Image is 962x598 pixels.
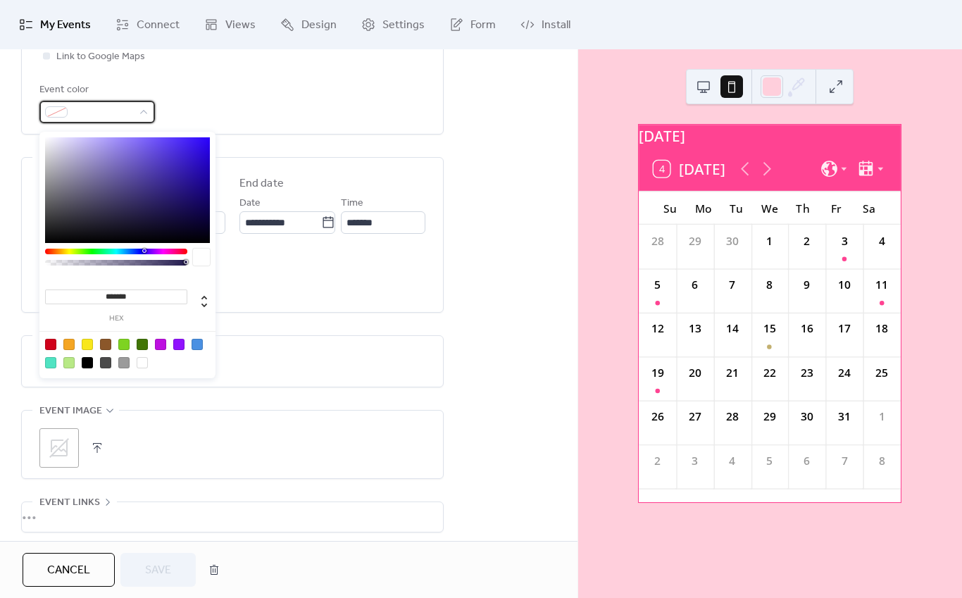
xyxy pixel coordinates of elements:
div: Su [654,192,687,225]
div: 26 [649,409,666,425]
div: 16 [799,321,816,337]
div: 24 [837,365,853,381]
div: 30 [799,409,816,425]
div: [DATE] [639,125,901,147]
a: Install [510,6,581,44]
span: Event links [39,494,100,511]
div: 8 [874,453,890,469]
div: 3 [837,233,853,249]
div: 5 [649,277,666,293]
div: 25 [874,365,890,381]
button: 4[DATE] [647,156,732,182]
div: 1 [762,233,778,249]
div: #F8E71C [82,339,93,350]
span: Date [239,195,261,212]
div: 21 [724,365,740,381]
a: Design [270,6,347,44]
div: 2 [799,233,816,249]
label: hex [45,315,187,323]
div: 12 [649,321,666,337]
div: 31 [837,409,853,425]
div: #4A4A4A [100,357,111,368]
div: 28 [649,233,666,249]
div: 19 [649,365,666,381]
div: 4 [874,233,890,249]
div: 18 [874,321,890,337]
span: Connect [137,17,180,34]
div: 15 [762,321,778,337]
div: 29 [687,233,703,249]
div: 20 [687,365,703,381]
div: ; [39,428,79,468]
div: 23 [799,365,816,381]
span: Design [301,17,337,34]
div: 13 [687,321,703,337]
div: #B8E986 [63,357,75,368]
div: 27 [687,409,703,425]
div: 2 [649,453,666,469]
div: 6 [687,277,703,293]
div: Th [787,192,820,225]
span: Settings [382,17,425,34]
div: #9013FE [173,339,185,350]
div: 3 [687,453,703,469]
a: Connect [105,6,190,44]
div: 1 [874,409,890,425]
div: Fr [820,192,853,225]
div: Sa [853,192,886,225]
div: 28 [724,409,740,425]
div: 5 [762,453,778,469]
div: 4 [724,453,740,469]
div: Event color [39,82,152,99]
span: Link to Google Maps [56,49,145,66]
div: 7 [724,277,740,293]
div: Mo [687,192,720,225]
button: Cancel [23,553,115,587]
div: Tu [720,192,754,225]
div: 11 [874,277,890,293]
span: Event image [39,403,102,420]
div: 17 [837,321,853,337]
div: #D0021B [45,339,56,350]
span: Views [225,17,256,34]
div: We [754,192,787,225]
div: 29 [762,409,778,425]
div: 8 [762,277,778,293]
div: #417505 [137,339,148,350]
span: Cancel [47,562,90,579]
div: End date [239,175,284,192]
div: 22 [762,365,778,381]
div: 30 [724,233,740,249]
div: #F5A623 [63,339,75,350]
div: #8B572A [100,339,111,350]
span: Time [341,195,363,212]
a: Views [194,6,266,44]
span: Install [542,17,570,34]
span: Form [470,17,496,34]
div: #4A90E2 [192,339,203,350]
div: 9 [799,277,816,293]
a: Settings [351,6,435,44]
div: #FFFFFF [137,357,148,368]
div: 10 [837,277,853,293]
div: 14 [724,321,740,337]
div: #9B9B9B [118,357,130,368]
span: My Events [40,17,91,34]
div: 6 [799,453,816,469]
a: My Events [8,6,101,44]
div: #000000 [82,357,93,368]
div: ••• [22,502,443,532]
div: #BD10E0 [155,339,166,350]
a: Form [439,6,506,44]
div: #50E3C2 [45,357,56,368]
div: #7ED321 [118,339,130,350]
div: 7 [837,453,853,469]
